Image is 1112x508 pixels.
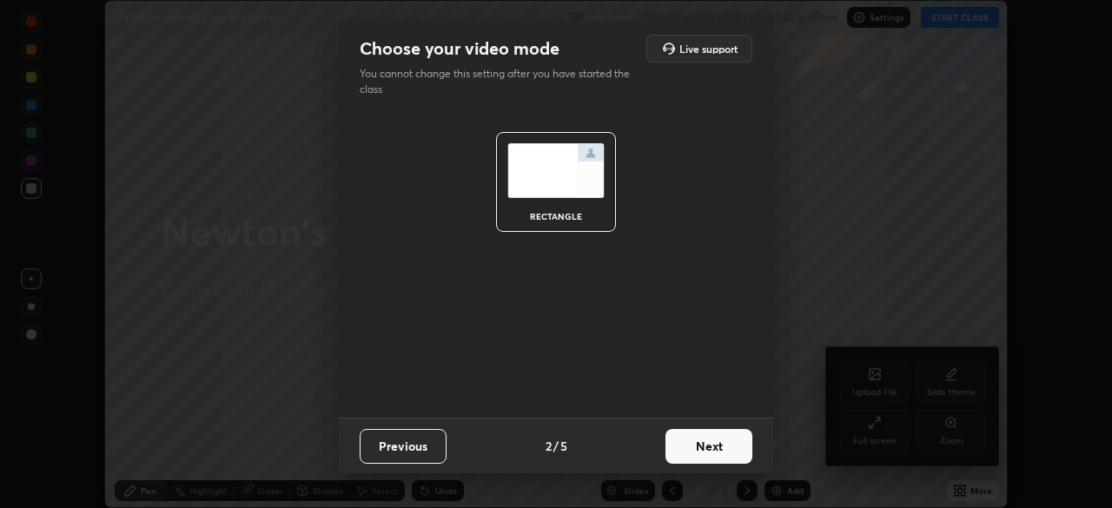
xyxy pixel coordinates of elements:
[553,437,559,455] h4: /
[507,143,605,198] img: normalScreenIcon.ae25ed63.svg
[560,437,567,455] h4: 5
[360,66,641,97] p: You cannot change this setting after you have started the class
[360,37,559,60] h2: Choose your video mode
[679,43,738,54] h5: Live support
[360,429,447,464] button: Previous
[546,437,552,455] h4: 2
[665,429,752,464] button: Next
[521,212,591,221] div: rectangle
